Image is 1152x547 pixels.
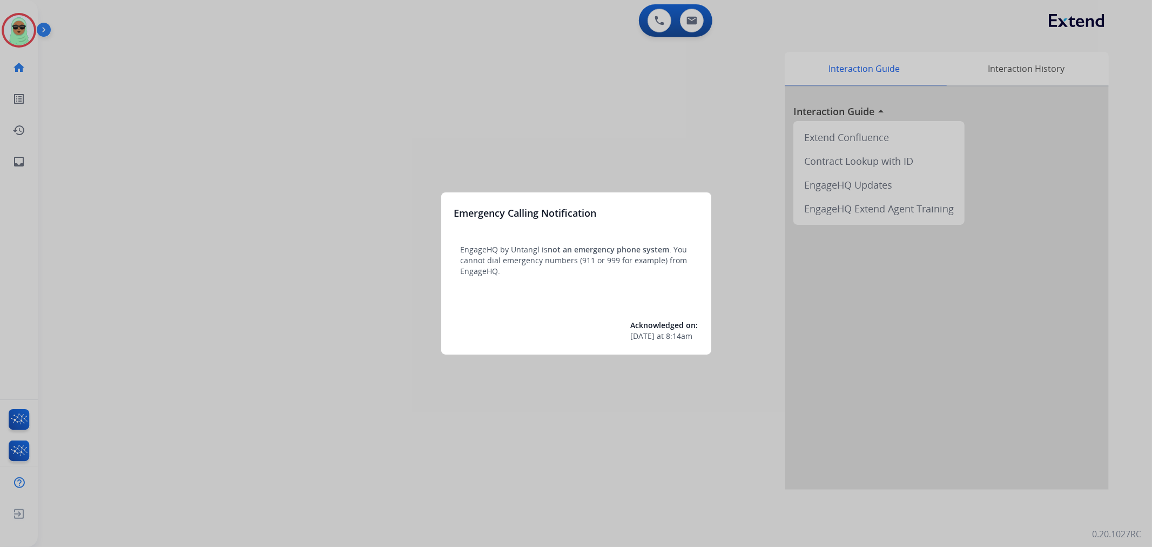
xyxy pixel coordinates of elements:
p: EngageHQ by Untangl is . You cannot dial emergency numbers (911 or 999 for example) from EngageHQ. [461,244,692,277]
span: Acknowledged on: [631,320,698,330]
h3: Emergency Calling Notification [454,205,597,221]
span: not an emergency phone system [548,244,670,255]
span: 8:14am [666,331,693,342]
span: [DATE] [631,331,655,342]
div: at [631,331,698,342]
p: 0.20.1027RC [1092,528,1141,541]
